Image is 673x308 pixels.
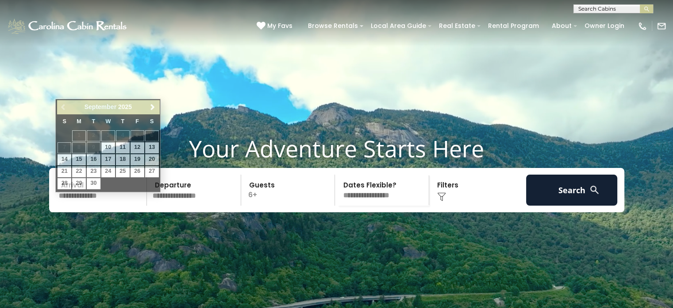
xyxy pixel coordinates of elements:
span: 2025 [118,103,132,110]
span: Thursday [121,118,124,125]
p: 6+ [244,175,335,206]
a: 25 [116,166,130,177]
span: Next [149,104,156,111]
button: Search [526,175,618,206]
a: 26 [131,166,144,177]
a: My Favs [257,21,295,31]
a: Local Area Guide [366,19,431,33]
a: 18 [116,154,130,165]
a: About [547,19,576,33]
a: 12 [131,142,144,153]
a: 14 [58,154,71,165]
a: 13 [145,142,159,153]
img: mail-regular-white.png [657,21,666,31]
span: Saturday [150,118,154,125]
a: 29 [72,178,86,189]
a: 11 [116,142,130,153]
a: 17 [101,154,115,165]
a: 10 [101,142,115,153]
span: September [85,103,116,110]
a: 24 [101,166,115,177]
span: Sunday [62,118,66,125]
span: Tuesday [92,118,96,125]
img: phone-regular-white.png [638,21,647,31]
a: 20 [145,154,159,165]
a: Real Estate [435,19,480,33]
a: 16 [87,154,100,165]
span: My Favs [267,21,292,31]
a: 23 [87,166,100,177]
span: Wednesday [105,118,111,125]
span: Friday [135,118,139,125]
a: Owner Login [580,19,629,33]
a: Rental Program [484,19,543,33]
a: 15 [72,154,86,165]
img: filter--v1.png [437,192,446,201]
a: Next [147,101,158,113]
a: 19 [131,154,144,165]
span: Monday [77,118,81,125]
h1: Your Adventure Starts Here [7,135,666,162]
a: 30 [87,178,100,189]
a: Browse Rentals [304,19,362,33]
img: search-regular-white.png [589,184,600,195]
a: 28 [58,178,71,189]
a: 22 [72,166,86,177]
a: 27 [145,166,159,177]
img: White-1-1-2.png [7,17,129,35]
a: 21 [58,166,71,177]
